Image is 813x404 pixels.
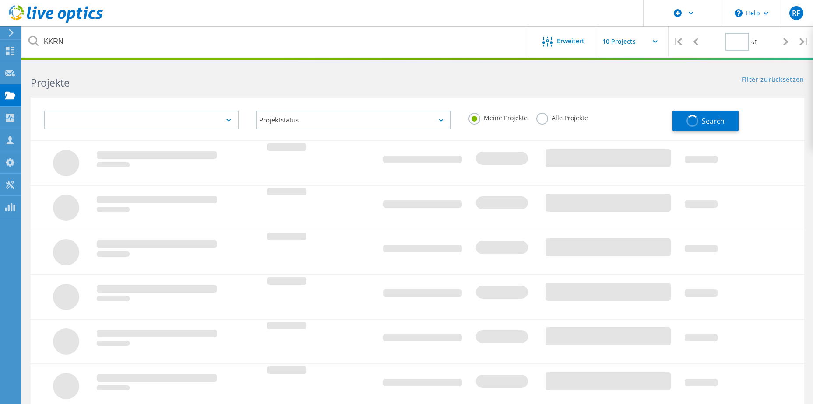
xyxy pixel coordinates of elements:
[256,111,451,129] div: Projektstatus
[557,38,584,44] span: Erweitert
[468,113,528,121] label: Meine Projekte
[751,38,756,46] span: of
[742,77,804,84] a: Filter zurücksetzen
[536,113,588,121] label: Alle Projekte
[31,76,70,90] b: Projekte
[702,116,725,126] span: Search
[22,26,529,57] input: Projekte nach Namen, Verantwortlichem, ID, Unternehmen usw. suchen
[672,111,739,131] button: Search
[795,26,813,57] div: |
[792,10,800,17] span: RF
[9,18,103,24] a: Live Optics Dashboard
[735,9,743,17] svg: \n
[669,26,686,57] div: |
